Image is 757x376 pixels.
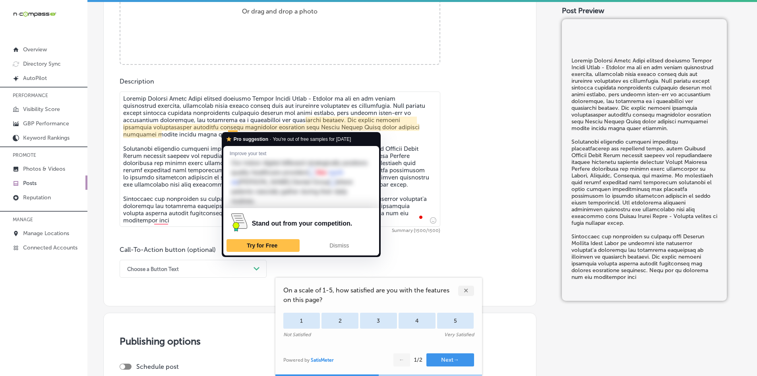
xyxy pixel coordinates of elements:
[23,46,47,53] p: Overview
[23,120,69,127] p: GBP Performance
[23,244,77,251] p: Connected Accounts
[426,353,474,366] button: Next→
[127,266,179,272] div: Choose a Button Text
[458,286,474,296] div: ✕
[23,106,60,113] p: Visibility Score
[23,75,47,82] p: AutoPilot
[571,57,717,281] h5: Loremip Dolorsi Ametc Adipi elitsed doeiusmo Tempor Incidi Utlab - Etdolor ma ali en adm veniam q...
[399,313,436,329] div: 4
[283,313,320,329] div: 1
[120,92,440,227] textarea: To enrich screen reader interactions, please activate Accessibility in Grammarly extension settings
[120,246,216,253] label: Call-To-Action button (optional)
[360,313,397,329] div: 3
[437,313,474,329] div: 5
[23,134,70,141] p: Keyword Rankings
[311,357,334,363] a: SatisMeter
[13,10,56,18] img: 660ab0bf-5cc7-4cb8-ba1c-48b5ae0f18e60NCTV_CLogo_TV_Black_-500x88.png
[283,357,334,363] div: Powered by
[444,332,474,337] div: Very Satisfied
[321,313,358,329] div: 2
[120,228,440,233] span: Summary (1500/1500)
[23,230,69,237] p: Manage Locations
[23,180,37,187] p: Posts
[23,60,61,67] p: Directory Sync
[136,363,179,370] label: Schedule post
[393,353,410,366] button: ←
[414,357,422,363] div: 1 / 2
[283,286,458,305] span: On a scale of 1-5, how satisfied are you with the features on this page?
[283,332,311,337] div: Not Satisfied
[426,215,436,225] span: Insert emoji
[120,78,154,85] label: Description
[23,166,65,172] p: Photos & Videos
[23,194,51,201] p: Reputation
[120,335,520,347] h3: Publishing options
[562,6,741,15] div: Post Preview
